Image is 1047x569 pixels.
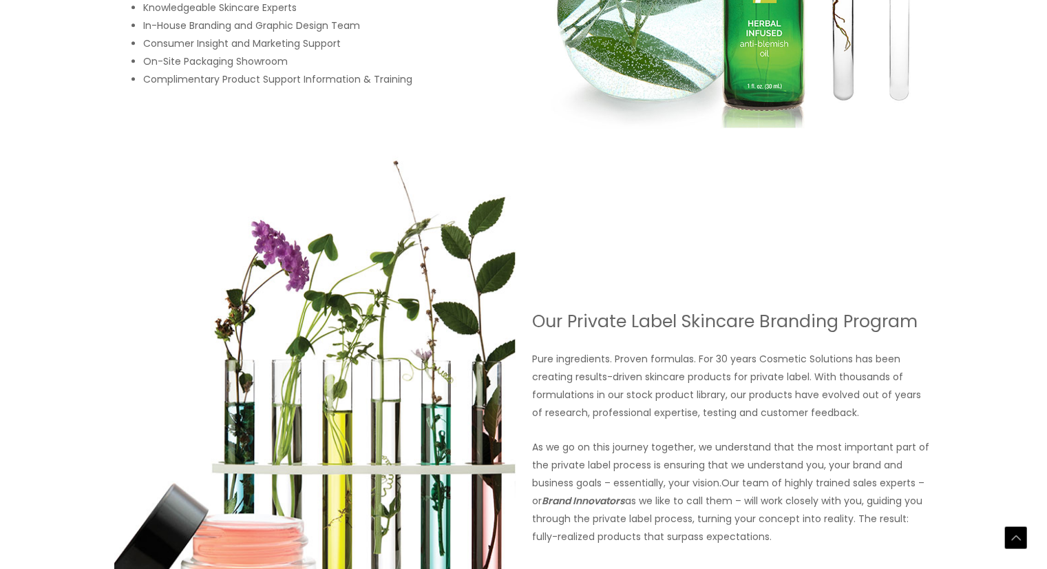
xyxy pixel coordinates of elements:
[532,438,933,546] p: As we go on this journey together, we understand that the most important part of the private labe...
[532,350,933,422] p: Pure ingredients. Proven formulas. For 30 years Cosmetic Solutions has been creating results-driv...
[532,311,933,333] h2: Our Private Label Skincare Branding Program
[542,494,625,508] strong: Brand Innovators
[143,34,516,52] li: Consumer Insight and Marketing Support
[143,70,516,88] li: Complimentary Product Support Information & Training
[143,52,516,70] li: On-Site Packaging Showroom
[143,17,516,34] li: In-House Branding and Graphic Design Team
